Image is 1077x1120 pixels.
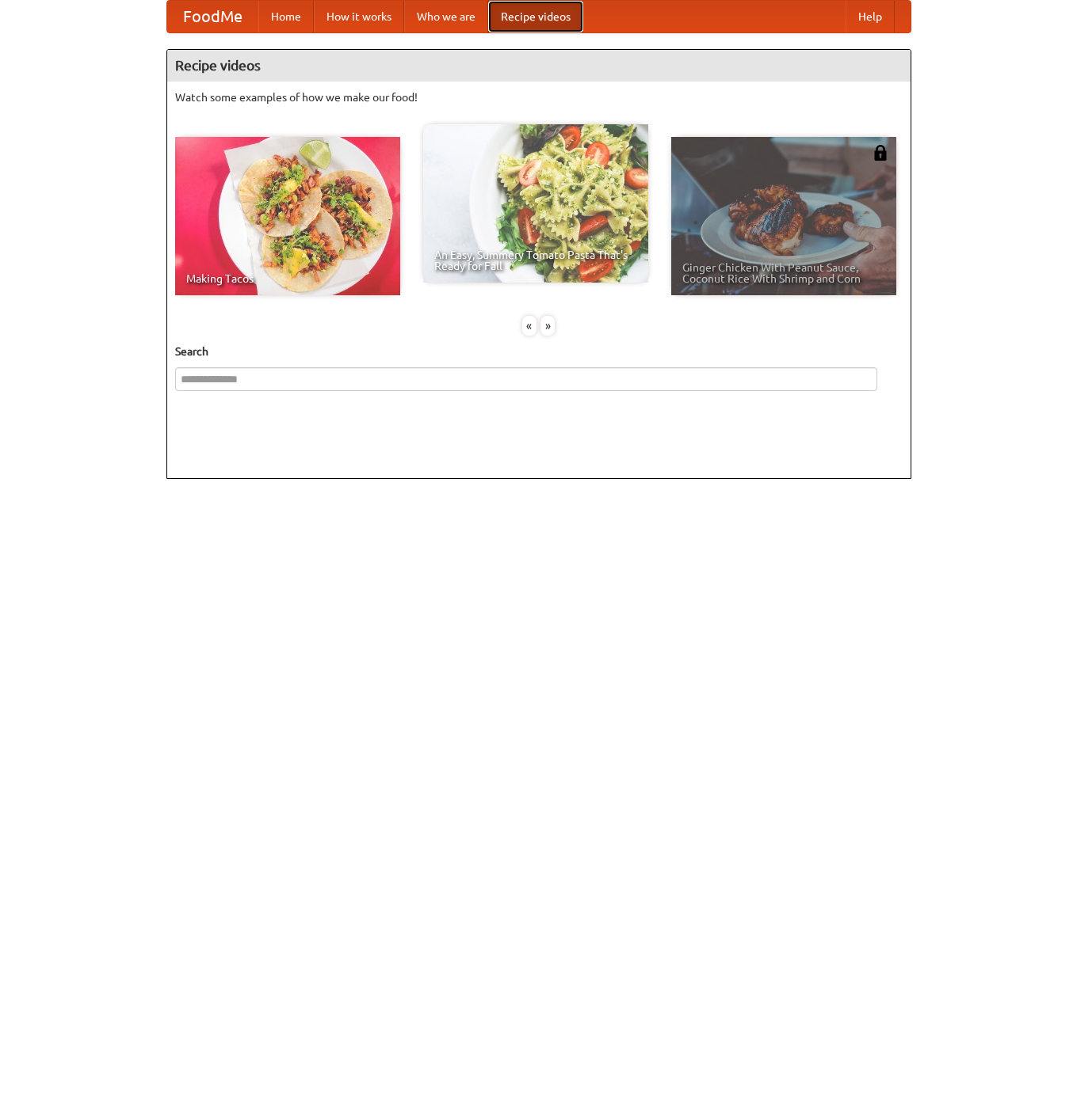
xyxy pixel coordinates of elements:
span: An Easy, Summery Tomato Pasta That's Ready for Fall [434,249,637,271]
a: Home [258,1,314,32]
a: Help [846,1,895,32]
a: Recipe videos [488,1,583,32]
a: How it works [314,1,404,32]
a: FoodMe [167,1,258,32]
a: Making Tacos [175,137,400,295]
h5: Search [175,344,903,359]
a: An Easy, Summery Tomato Pasta That's Ready for Fall [423,124,648,283]
a: Who we are [404,1,488,32]
div: » [540,316,555,336]
p: Watch some examples of how we make our food! [175,89,903,105]
div: « [522,316,537,336]
img: 483408.png [873,145,888,161]
h4: Recipe videos [167,50,911,82]
span: Making Tacos [186,273,389,284]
